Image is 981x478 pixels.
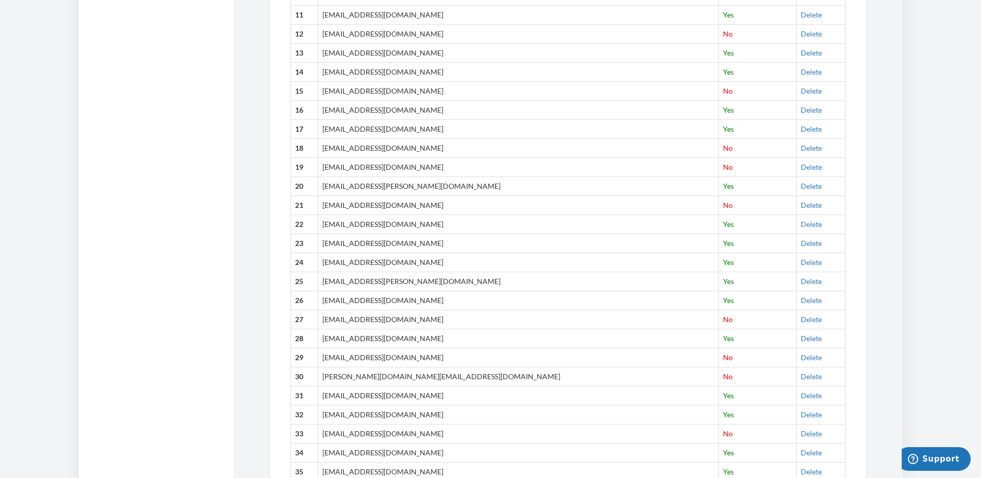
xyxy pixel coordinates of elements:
td: [EMAIL_ADDRESS][DOMAIN_NAME] [318,25,719,44]
iframe: Opens a widget where you can chat to one of our agents [902,447,971,473]
span: Yes [723,220,734,228]
a: Delete [801,334,822,343]
th: 22 [290,215,318,234]
th: 16 [290,101,318,120]
span: No [723,429,733,438]
span: Yes [723,182,734,190]
a: Delete [801,220,822,228]
td: [EMAIL_ADDRESS][DOMAIN_NAME] [318,348,719,367]
a: Delete [801,277,822,286]
th: 19 [290,158,318,177]
span: Yes [723,467,734,476]
td: [EMAIL_ADDRESS][DOMAIN_NAME] [318,234,719,253]
a: Delete [801,391,822,400]
th: 21 [290,196,318,215]
td: [EMAIL_ADDRESS][DOMAIN_NAME] [318,158,719,177]
td: [EMAIL_ADDRESS][DOMAIN_NAME] [318,405,719,424]
td: [EMAIL_ADDRESS][DOMAIN_NAME] [318,424,719,443]
td: [EMAIL_ADDRESS][DOMAIN_NAME] [318,82,719,101]
a: Delete [801,467,822,476]
span: No [723,163,733,171]
a: Delete [801,239,822,247]
td: [EMAIL_ADDRESS][DOMAIN_NAME] [318,215,719,234]
th: 33 [290,424,318,443]
td: [EMAIL_ADDRESS][DOMAIN_NAME] [318,120,719,139]
th: 28 [290,329,318,348]
span: Yes [723,105,734,114]
th: 32 [290,405,318,424]
td: [EMAIL_ADDRESS][DOMAIN_NAME] [318,291,719,310]
td: [EMAIL_ADDRESS][DOMAIN_NAME] [318,139,719,158]
a: Delete [801,67,822,76]
span: Yes [723,48,734,57]
th: 17 [290,120,318,139]
th: 30 [290,367,318,386]
a: Delete [801,29,822,38]
th: 12 [290,25,318,44]
th: 20 [290,177,318,196]
td: [PERSON_NAME][DOMAIN_NAME][EMAIL_ADDRESS][DOMAIN_NAME] [318,367,719,386]
span: Yes [723,448,734,457]
a: Delete [801,105,822,114]
span: No [723,353,733,362]
td: [EMAIL_ADDRESS][DOMAIN_NAME] [318,6,719,25]
th: 29 [290,348,318,367]
a: Delete [801,182,822,190]
th: 31 [290,386,318,405]
span: Yes [723,296,734,305]
th: 13 [290,44,318,63]
a: Delete [801,144,822,152]
span: Yes [723,410,734,419]
a: Delete [801,296,822,305]
span: Yes [723,391,734,400]
a: Delete [801,410,822,419]
span: Yes [723,239,734,247]
a: Delete [801,125,822,133]
th: 34 [290,443,318,462]
td: [EMAIL_ADDRESS][DOMAIN_NAME] [318,63,719,82]
span: No [723,29,733,38]
span: Yes [723,125,734,133]
span: Yes [723,67,734,76]
a: Delete [801,163,822,171]
span: Yes [723,334,734,343]
a: Delete [801,429,822,438]
span: Yes [723,10,734,19]
td: [EMAIL_ADDRESS][DOMAIN_NAME] [318,386,719,405]
a: Delete [801,48,822,57]
a: Delete [801,353,822,362]
td: [EMAIL_ADDRESS][DOMAIN_NAME] [318,310,719,329]
a: Delete [801,315,822,324]
td: [EMAIL_ADDRESS][DOMAIN_NAME] [318,196,719,215]
a: Delete [801,10,822,19]
span: No [723,86,733,95]
td: [EMAIL_ADDRESS][PERSON_NAME][DOMAIN_NAME] [318,177,719,196]
a: Delete [801,448,822,457]
span: No [723,372,733,381]
th: 15 [290,82,318,101]
td: [EMAIL_ADDRESS][DOMAIN_NAME] [318,329,719,348]
td: [EMAIL_ADDRESS][DOMAIN_NAME] [318,253,719,272]
span: Yes [723,277,734,286]
th: 26 [290,291,318,310]
td: [EMAIL_ADDRESS][DOMAIN_NAME] [318,44,719,63]
th: 27 [290,310,318,329]
th: 11 [290,6,318,25]
span: No [723,315,733,324]
td: [EMAIL_ADDRESS][DOMAIN_NAME] [318,101,719,120]
span: No [723,144,733,152]
a: Delete [801,258,822,267]
td: [EMAIL_ADDRESS][DOMAIN_NAME] [318,443,719,462]
span: No [723,201,733,209]
th: 24 [290,253,318,272]
th: 25 [290,272,318,291]
th: 23 [290,234,318,253]
span: Yes [723,258,734,267]
th: 14 [290,63,318,82]
a: Delete [801,86,822,95]
th: 18 [290,139,318,158]
a: Delete [801,201,822,209]
td: [EMAIL_ADDRESS][PERSON_NAME][DOMAIN_NAME] [318,272,719,291]
a: Delete [801,372,822,381]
